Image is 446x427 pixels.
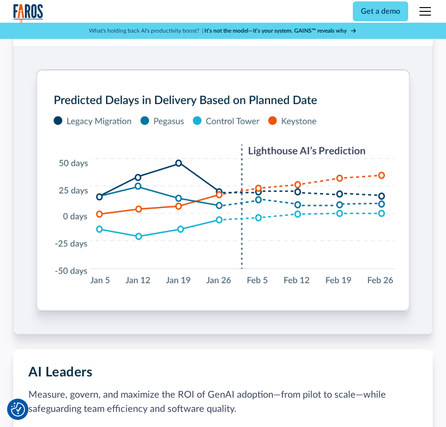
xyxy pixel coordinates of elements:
[13,4,44,23] a: home
[204,26,357,35] a: It’s not the model—it’s your system. GAINS™ reveals why
[13,4,44,23] img: Logo of the analytics and reporting company Faros.
[89,26,203,35] p: What's holding back AI's productivity boost? |
[11,402,25,417] button: Cookie Settings
[28,365,92,381] h3: AI Leaders
[11,402,25,417] img: Revisit consent button
[204,28,347,34] strong: It’s not the model—it’s your system. GAINS™ reveals why
[28,388,417,416] p: Measure, govern, and maximize the ROI of GenAI adoption—from pilot to scale—while safeguarding te...
[36,70,409,311] img: An image of the Faros AI Dashboard
[353,1,408,21] a: Get a demo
